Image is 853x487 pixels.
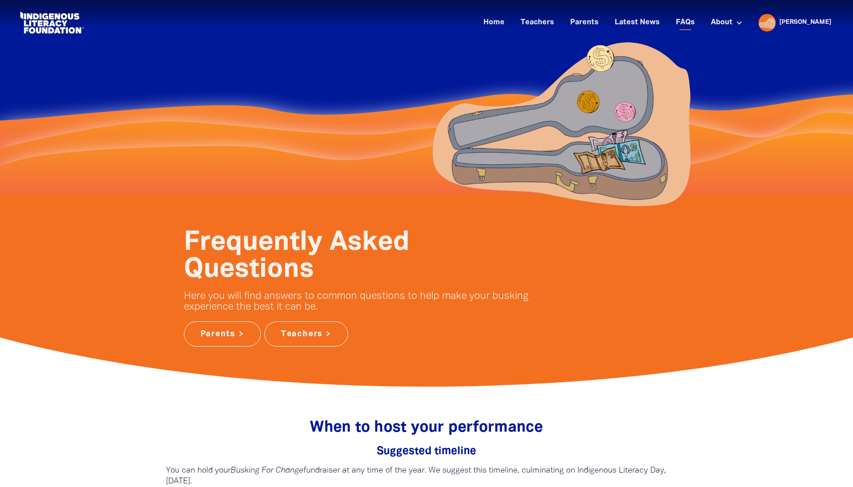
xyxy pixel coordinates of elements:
[184,321,261,347] a: Parents >
[515,15,559,30] a: Teachers
[184,230,410,282] span: Frequently Asked Questions
[310,421,543,435] span: When to host your performance
[264,321,348,347] a: Teachers >
[377,446,476,456] span: Suggested timeline
[231,467,304,474] em: Busking For Change
[478,15,510,30] a: Home
[166,465,688,487] p: You can hold your fundraiser at any time of the year. We suggest this timeline, culminating on In...
[184,291,541,312] p: Here you will find answers to common questions to help make your busking experience the best it c...
[706,15,748,30] a: About
[670,15,700,30] a: FAQs
[565,15,604,30] a: Parents
[609,15,665,30] a: Latest News
[779,19,831,26] a: [PERSON_NAME]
